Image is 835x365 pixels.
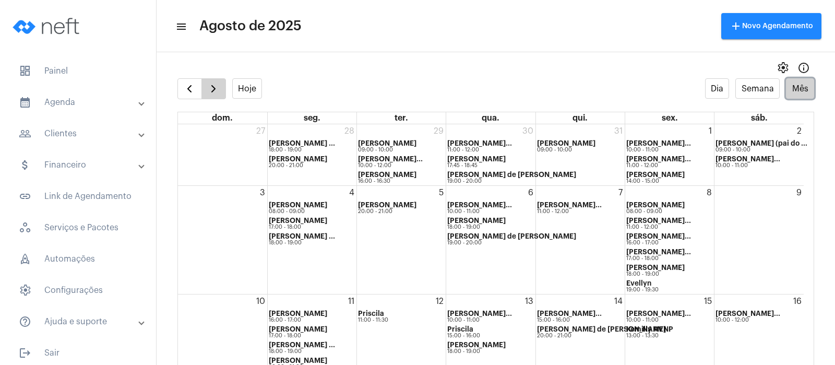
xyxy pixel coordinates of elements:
strong: [PERSON_NAME] (pai do ... [715,140,807,147]
strong: [PERSON_NAME] ... [269,342,335,348]
mat-icon: sidenav icon [19,96,31,109]
div: 20:00 - 21:00 [358,209,416,215]
mat-panel-title: Clientes [19,127,139,140]
div: 11:00 - 11:30 [358,317,388,323]
img: logo-neft-novo-2.png [8,5,87,47]
strong: [PERSON_NAME] [269,156,327,162]
a: 12 de agosto de 2025 [434,295,446,308]
div: 16:00 - 16:30 [358,179,416,184]
a: 1 de agosto de 2025 [707,124,714,138]
span: settings [777,62,789,74]
strong: [PERSON_NAME] [358,202,416,208]
strong: [PERSON_NAME]... [626,249,691,255]
a: 8 de agosto de 2025 [705,186,714,199]
div: 10:00 - 12:00 [358,163,423,169]
strong: [PERSON_NAME] [269,310,327,317]
a: quinta-feira [570,112,590,124]
a: segunda-feira [302,112,323,124]
strong: [PERSON_NAME] de [PERSON_NAME] [447,233,576,240]
strong: [PERSON_NAME]... [537,310,602,317]
strong: [PERSON_NAME] [447,156,506,162]
button: Hoje [232,78,263,99]
a: 9 de agosto de 2025 [794,186,804,199]
a: quarta-feira [480,112,502,124]
a: 3 de agosto de 2025 [258,186,267,199]
button: Mês [786,78,814,99]
div: 18:00 - 19:00 [626,272,685,277]
mat-expansion-panel-header: sidenav iconAjuda e suporte [6,309,156,334]
td: 29 de julho de 2025 [357,124,446,186]
a: 28 de julho de 2025 [342,124,356,138]
td: 2 de agosto de 2025 [714,124,804,186]
div: 10:00 - 11:00 [626,147,691,153]
div: 14:00 - 15:00 [626,179,685,184]
strong: [PERSON_NAME]... [626,233,691,240]
div: 20:00 - 21:00 [537,333,666,339]
span: sidenav icon [19,284,31,297]
span: Automações [10,246,146,272]
mat-icon: Info [797,62,810,74]
a: 27 de julho de 2025 [254,124,267,138]
span: sidenav icon [19,65,31,77]
mat-icon: sidenav icon [175,20,186,33]
strong: [PERSON_NAME]... [626,310,691,317]
strong: [PERSON_NAME] [626,202,685,208]
mat-icon: sidenav icon [19,190,31,203]
td: 1 de agosto de 2025 [625,124,714,186]
div: 11:00 - 12:00 [626,163,691,169]
mat-icon: sidenav icon [19,347,31,359]
strong: [PERSON_NAME]... [447,202,512,208]
span: Link de Agendamento [10,184,146,209]
strong: [PERSON_NAME] de [PERSON_NAME] [537,326,666,333]
a: 14 de agosto de 2025 [612,295,625,308]
a: 15 de agosto de 2025 [702,295,714,308]
strong: [PERSON_NAME] de [PERSON_NAME] [447,171,576,178]
strong: [PERSON_NAME] [358,171,416,178]
strong: [PERSON_NAME]... [715,156,780,162]
mat-panel-title: Agenda [19,96,139,109]
div: 08:00 - 09:00 [626,209,685,215]
div: 16:00 - 17:00 [269,317,327,323]
mat-expansion-panel-header: sidenav iconFinanceiro [6,152,156,178]
div: 09:00 - 10:00 [537,147,595,153]
strong: [PERSON_NAME]... [626,156,691,162]
strong: [PERSON_NAME] [269,202,327,208]
strong: Priscila [447,326,473,333]
div: 18:00 - 19:00 [269,147,335,153]
a: sexta-feira [660,112,680,124]
td: 6 de agosto de 2025 [446,185,535,294]
strong: [PERSON_NAME] [447,342,506,348]
span: Novo Agendamento [730,22,813,30]
strong: [PERSON_NAME]... [447,140,512,147]
div: 10:00 - 11:00 [626,317,691,323]
td: 30 de julho de 2025 [446,124,535,186]
mat-expansion-panel-header: sidenav iconAgenda [6,90,156,115]
div: 18:00 - 19:00 [447,225,506,230]
mat-icon: add [730,20,742,32]
a: sábado [749,112,770,124]
a: 13 de agosto de 2025 [523,295,535,308]
div: 09:00 - 10:00 [358,147,416,153]
mat-icon: sidenav icon [19,127,31,140]
mat-expansion-panel-header: sidenav iconClientes [6,121,156,146]
a: terça-feira [392,112,410,124]
td: 4 de agosto de 2025 [267,185,356,294]
button: Info [793,57,814,78]
div: 19:00 - 20:00 [447,240,576,246]
a: 10 de agosto de 2025 [254,295,267,308]
span: Serviços e Pacotes [10,215,146,240]
td: 27 de julho de 2025 [178,124,267,186]
a: 31 de julho de 2025 [612,124,625,138]
div: 17:00 - 18:00 [269,333,327,339]
strong: [PERSON_NAME]... [358,156,423,162]
strong: Priscila [358,310,384,317]
div: 20:00 - 21:00 [269,163,327,169]
td: 5 de agosto de 2025 [357,185,446,294]
strong: [PERSON_NAME] ... [269,140,335,147]
mat-panel-title: Financeiro [19,159,139,171]
button: Novo Agendamento [721,13,821,39]
a: 29 de julho de 2025 [432,124,446,138]
strong: [PERSON_NAME] [269,217,327,224]
strong: [PERSON_NAME] [447,217,506,224]
td: 31 de julho de 2025 [535,124,625,186]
